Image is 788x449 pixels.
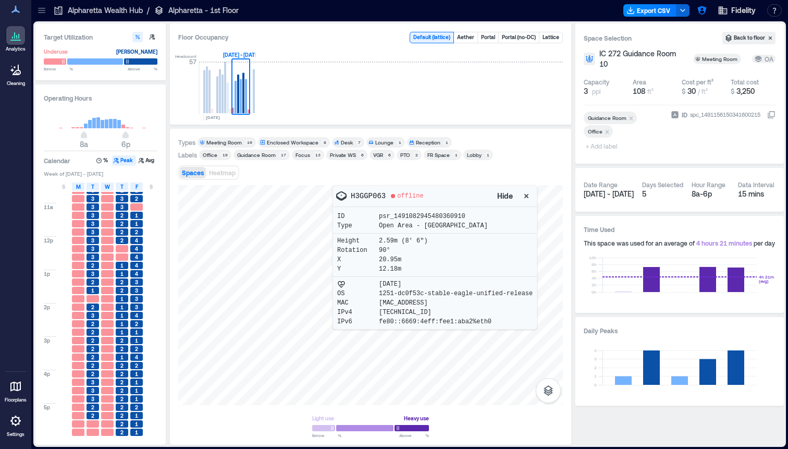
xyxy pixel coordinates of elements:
[279,152,288,158] div: 17
[379,222,488,230] p: Open Area - [GEOGRAPHIC_DATA]
[80,140,88,149] span: 8a
[120,337,124,344] span: 2
[379,280,401,288] p: [DATE]
[337,246,379,254] p: Rotation
[120,387,124,394] span: 2
[68,5,143,16] p: Alpharetta Wealth Hub
[120,183,124,191] span: T
[135,304,138,311] span: 3
[687,87,696,95] span: 30
[584,224,775,235] h3: Time Used
[584,33,722,43] h3: Space Selection
[341,139,353,146] div: Desk
[135,354,138,361] span: 4
[738,180,774,189] div: Data Interval
[682,88,685,95] span: $
[207,167,238,178] button: Heatmap
[731,78,759,86] div: Total cost
[410,32,453,43] button: Default (lattice)
[444,139,450,145] div: 1
[105,183,110,191] span: W
[539,32,562,43] button: Lattice
[135,253,138,261] span: 4
[91,203,94,211] span: 3
[120,429,124,436] span: 2
[44,270,50,277] span: 1p
[44,203,53,211] span: 11a
[135,362,138,369] span: 2
[454,32,477,43] button: Aether
[494,188,516,204] button: Hide
[182,169,204,176] span: Spaces
[44,304,50,311] span: 2p
[592,282,597,287] tspan: 2h
[594,373,597,379] tspan: 1
[379,246,390,254] p: 90°
[91,253,94,261] span: 3
[702,55,739,63] div: Meeting Room
[91,287,94,294] span: 1
[633,78,646,86] div: Area
[178,151,197,159] div: Labels
[135,320,138,327] span: 2
[337,256,379,264] p: X
[413,152,420,158] div: 2
[379,265,401,273] p: 12.18m
[44,237,53,244] span: 12p
[44,46,68,57] div: Underuse
[379,308,432,317] p: [TECHNICAL_ID]
[594,382,597,387] tspan: 0
[135,312,138,319] span: 4
[120,412,124,419] span: 2
[497,191,513,201] span: Hide
[91,262,94,269] span: 2
[120,278,124,286] span: 2
[337,237,379,245] p: Height
[642,189,683,199] div: 5
[722,32,775,44] button: Back to floor
[180,167,206,178] button: Spaces
[91,387,94,394] span: 3
[135,228,138,236] span: 2
[692,189,730,199] div: 8a - 6p
[135,370,138,378] span: 1
[220,152,229,158] div: 19
[203,151,217,159] div: Office
[150,183,153,191] span: S
[7,80,25,87] p: Cleaning
[120,212,124,219] span: 2
[295,151,310,159] div: Focus
[589,255,597,260] tspan: 10h
[91,362,94,369] span: 2
[147,5,150,16] p: /
[400,151,410,159] div: PTO
[584,189,634,198] span: [DATE] - [DATE]
[397,139,403,145] div: 1
[3,23,29,55] a: Analytics
[356,139,362,145] div: 7
[485,152,491,158] div: 1
[91,320,94,327] span: 2
[337,222,379,230] p: Type
[120,404,124,411] span: 2
[692,180,725,189] div: Hour Range
[633,87,645,95] span: 108
[135,212,138,219] span: 1
[312,413,334,423] div: Light use
[6,46,26,52] p: Analytics
[453,152,459,158] div: 1
[584,325,775,336] h3: Daily Peaks
[62,183,65,191] span: S
[584,180,618,189] div: Date Range
[623,4,676,17] button: Export CSV
[689,110,761,120] div: spc_1491156150341600215
[209,169,236,176] span: Heatmap
[736,87,755,95] span: 3,250
[588,114,626,122] div: Guidance Room
[91,312,94,319] span: 3
[135,287,138,294] span: 3
[120,354,124,361] span: 1
[337,265,379,273] p: Y
[351,191,386,201] p: H3GGP063
[120,228,124,236] span: 2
